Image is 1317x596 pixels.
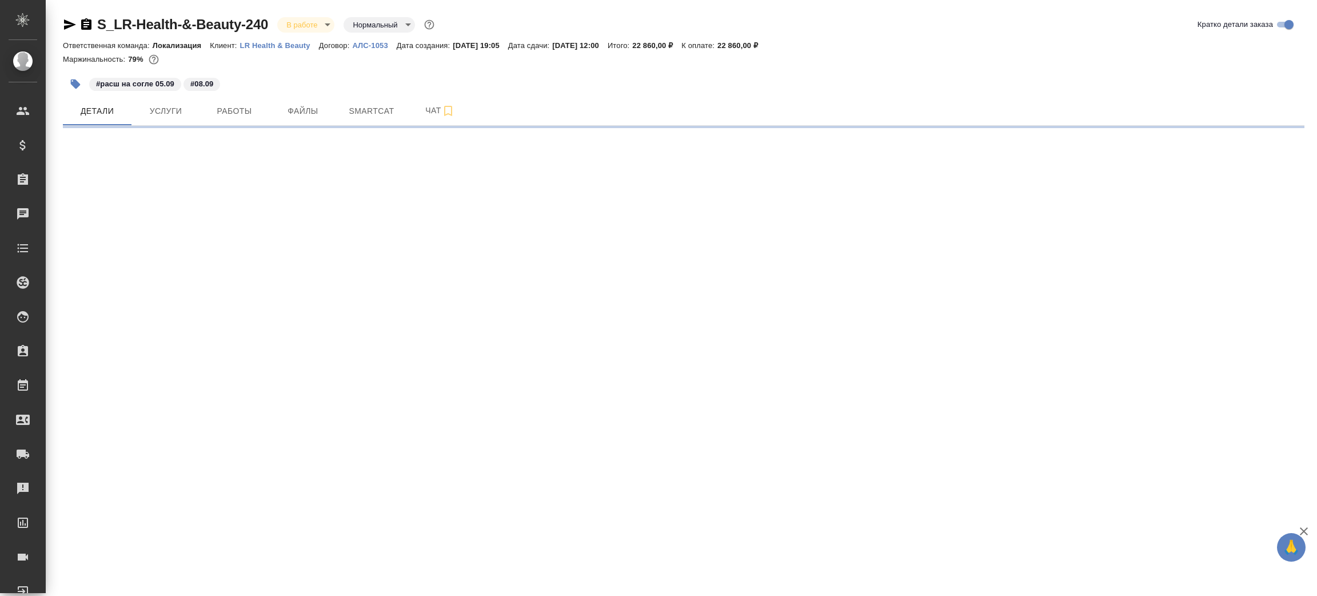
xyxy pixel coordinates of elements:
p: Дата создания: [397,41,453,50]
p: Маржинальность: [63,55,128,63]
span: Smartcat [344,104,399,118]
button: В работе [283,20,321,30]
span: Детали [70,104,125,118]
span: Работы [207,104,262,118]
p: #расш на согле 05.09 [96,78,174,90]
p: [DATE] 19:05 [453,41,508,50]
p: Итого: [608,41,632,50]
button: Скопировать ссылку [79,18,93,31]
p: [DATE] 12:00 [552,41,608,50]
p: Ответственная команда: [63,41,153,50]
span: 🙏 [1282,535,1301,559]
button: Добавить тэг [63,71,88,97]
span: Кратко детали заказа [1198,19,1273,30]
span: расш на согле 05.09 [88,78,182,88]
svg: Подписаться [441,104,455,118]
button: Скопировать ссылку для ЯМессенджера [63,18,77,31]
a: АЛС-1053 [352,40,396,50]
button: Доп статусы указывают на важность/срочность заказа [422,17,437,32]
p: АЛС-1053 [352,41,396,50]
button: Нормальный [349,20,401,30]
span: 08.09 [182,78,222,88]
div: В работе [344,17,414,33]
button: 3998.40 RUB; [146,52,161,67]
p: Договор: [319,41,353,50]
p: 22 860,00 ₽ [717,41,767,50]
p: #08.09 [190,78,214,90]
a: LR Health & Beauty [240,40,319,50]
span: Файлы [276,104,330,118]
p: Локализация [153,41,210,50]
span: Услуги [138,104,193,118]
span: Чат [413,104,468,118]
p: К оплате: [681,41,717,50]
p: LR Health & Beauty [240,41,319,50]
div: В работе [277,17,334,33]
p: 79% [128,55,146,63]
p: 22 860,00 ₽ [632,41,681,50]
button: 🙏 [1277,533,1306,562]
p: Клиент: [210,41,240,50]
p: Дата сдачи: [508,41,552,50]
a: S_LR-Health-&-Beauty-240 [97,17,268,32]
